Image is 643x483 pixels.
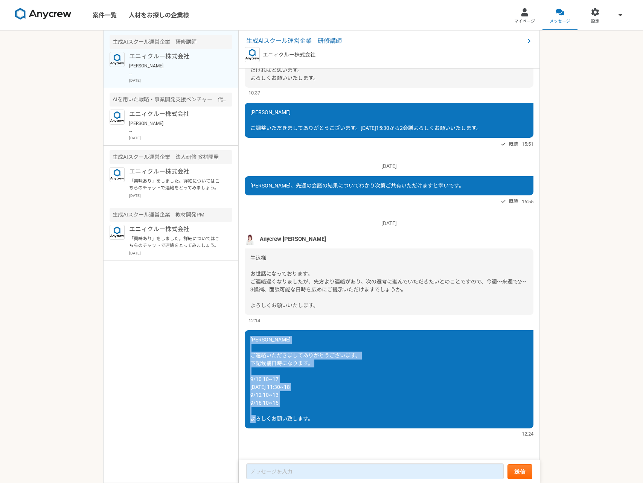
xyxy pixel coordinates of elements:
span: 16:55 [522,198,533,205]
p: [PERSON_NAME] ご連絡いただきありがとうございます！ 承知いたしました。引き続きよろしくお願いいたします。 牛込 [129,120,222,134]
p: 「興味あり」をしました。詳細についてはこちらのチャットで連絡をとってみましょう。 [129,178,222,191]
p: [DATE] [129,193,232,198]
span: 既読 [509,140,518,149]
button: 送信 [507,464,532,479]
span: メッセージ [550,18,570,24]
img: logo_text_blue_01.png [110,225,125,240]
img: logo_text_blue_01.png [110,167,125,182]
p: エニィクルー株式会社 [129,110,222,119]
span: Anycrew [PERSON_NAME] [260,235,326,243]
div: 生成AIスクール運営企業 法人研修 教材開発 [110,150,232,164]
p: [DATE] [129,78,232,83]
p: 「興味あり」をしました。詳細についてはこちらのチャットで連絡をとってみましょう。 [129,235,222,249]
span: 既読 [509,197,518,206]
div: AIを用いた戦略・事業開発支援ベンチャー 代表のメンター（業務コンサルタント） [110,93,232,107]
span: 設定 [591,18,599,24]
img: %E5%90%8D%E7%A7%B0%E6%9C%AA%E8%A8%AD%E5%AE%9A%E3%81%AE%E3%83%87%E3%82%B6%E3%82%A4%E3%83%B3__3_.png [245,233,256,245]
div: 生成AIスクール運営企業 研修講師 [110,35,232,49]
p: [PERSON_NAME] ご連絡いただきましてありがとうございます。 下記候補日時になります。 9/10 10~17 [DATE] 11:30~18 9/12 10~13 9/16 10~15... [129,62,222,76]
span: 15:51 [522,140,533,148]
img: 8DqYSo04kwAAAAASUVORK5CYII= [15,8,72,20]
p: [DATE] [245,162,533,170]
span: [PERSON_NAME] ご調整いただきましてありがとうございます。[DATE]15:30から2会議よろしくお願いいたします。 [250,109,481,131]
p: [DATE] [129,135,232,141]
p: エニィクルー株式会社 [263,51,315,59]
img: logo_text_blue_01.png [110,52,125,67]
p: エニィクルー株式会社 [129,225,222,234]
p: エニィクルー株式会社 [129,52,222,61]
span: [PERSON_NAME]、先週の会議の結果についてわかり次第ご共有いただけますと幸いです。 [250,183,464,189]
img: logo_text_blue_01.png [110,110,125,125]
span: 牛込様 お世話になっております。 ご連絡遅くなりましたが、先方より連絡があり、次の選考に進んでいただきたいとのことですので、今週～来週で2～3候補、面談可能な日時を広めにご提示いただけますでしょ... [250,255,526,308]
img: logo_text_blue_01.png [245,47,260,62]
span: 12:24 [522,430,533,437]
p: [DATE] [129,250,232,256]
span: 10:37 [248,89,260,96]
p: エニィクルー株式会社 [129,167,222,176]
div: 生成AIスクール運営企業 教材開発PM [110,208,232,222]
span: 12:14 [248,317,260,324]
span: マイページ [514,18,535,24]
p: [DATE] [245,219,533,227]
span: [PERSON_NAME] ご連絡いただきましてありがとうございます。 下記候補日時になります。 9/10 10~17 [DATE] 11:30~18 9/12 10~13 9/16 10~15... [250,337,361,422]
span: こちらのメッセージをご確認いただきましたら、確認のためご返信をいただければと思います。 よろしくお願いいたします。 [250,59,526,81]
span: 生成AIスクール運営企業 研修講師 [246,37,524,46]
